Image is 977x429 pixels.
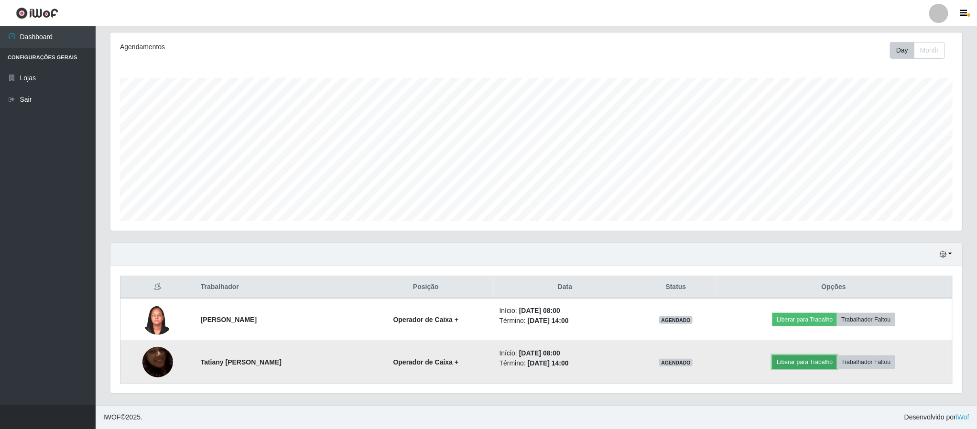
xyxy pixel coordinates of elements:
[103,413,121,421] span: IWOF
[659,316,693,324] span: AGENDADO
[519,307,560,314] time: [DATE] 08:00
[499,358,631,368] li: Término:
[201,316,257,323] strong: [PERSON_NAME]
[914,42,945,59] button: Month
[528,359,569,367] time: [DATE] 14:00
[837,355,895,369] button: Trabalhador Faltou
[195,276,358,299] th: Trabalhador
[772,313,837,326] button: Liberar para Trabalho
[636,276,715,299] th: Status
[659,359,693,366] span: AGENDADO
[393,358,459,366] strong: Operador de Caixa +
[358,276,494,299] th: Posição
[837,313,895,326] button: Trabalhador Faltou
[772,355,837,369] button: Liberar para Trabalho
[499,348,631,358] li: Início:
[890,42,945,59] div: First group
[890,42,914,59] button: Day
[103,412,142,422] span: © 2025 .
[393,316,459,323] strong: Operador de Caixa +
[716,276,953,299] th: Opções
[120,42,458,52] div: Agendamentos
[528,317,569,324] time: [DATE] 14:00
[499,316,631,326] li: Término:
[956,413,969,421] a: iWof
[499,306,631,316] li: Início:
[904,412,969,422] span: Desenvolvido por
[890,42,953,59] div: Toolbar with button groups
[519,349,560,357] time: [DATE] 08:00
[16,7,58,19] img: CoreUI Logo
[201,358,282,366] strong: Tatiany [PERSON_NAME]
[494,276,637,299] th: Data
[142,294,173,345] img: 1623953231817.jpeg
[142,335,173,389] img: 1721152880470.jpeg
